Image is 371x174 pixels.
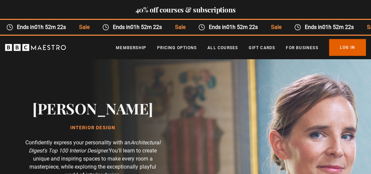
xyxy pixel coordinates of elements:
[130,24,162,30] time: 01h 52m 22s
[34,24,66,30] time: 01h 52m 22s
[13,23,72,31] span: Ends in
[73,23,96,31] span: Sale
[207,44,238,51] a: All Courses
[301,23,360,31] span: Ends in
[157,44,197,51] a: Pricing Options
[109,23,168,31] span: Ends in
[32,125,153,131] h1: Interior Design
[116,44,146,51] a: Membership
[226,24,258,30] time: 01h 52m 22s
[249,44,275,51] a: Gift Cards
[205,23,264,31] span: Ends in
[322,24,354,30] time: 01h 52m 22s
[32,100,153,117] h2: [PERSON_NAME]
[5,42,66,53] svg: BBC Maestro
[264,23,288,31] span: Sale
[116,39,366,56] nav: Primary
[29,139,160,154] i: Architectural Digest's Top 100 Interior Designer.
[286,44,318,51] a: For business
[169,23,192,31] span: Sale
[329,39,366,56] a: Log In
